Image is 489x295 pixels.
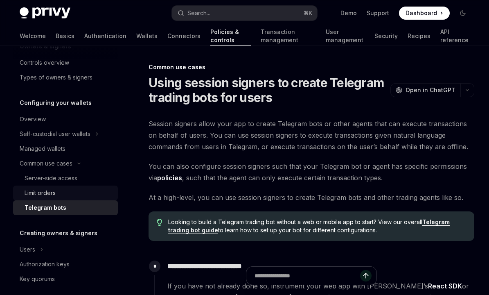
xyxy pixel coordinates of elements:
[167,26,201,46] a: Connectors
[13,242,118,257] button: Toggle Users section
[20,144,65,154] div: Managed wallets
[25,173,77,183] div: Server-side access
[367,9,389,17] a: Support
[56,26,74,46] a: Basics
[340,9,357,17] a: Demo
[13,272,118,286] a: Key quorums
[20,26,46,46] a: Welcome
[20,274,55,284] div: Key quorums
[304,10,312,16] span: ⌘ K
[20,245,35,254] div: Users
[13,200,118,215] a: Telegram bots
[20,7,70,19] img: dark logo
[20,228,97,238] h5: Creating owners & signers
[408,26,430,46] a: Recipes
[13,127,118,141] button: Toggle Self-custodial user wallets section
[168,218,466,234] span: Looking to build a Telegram trading bot without a web or mobile app to start? View our overall to...
[172,6,318,20] button: Open search
[13,186,118,200] a: Limit orders
[13,171,118,186] a: Server-side access
[13,156,118,171] button: Toggle Common use cases section
[360,270,372,281] button: Send message
[136,26,158,46] a: Wallets
[20,73,92,82] div: Types of owners & signers
[13,257,118,272] a: Authorization keys
[20,129,90,139] div: Self-custodial user wallets
[13,141,118,156] a: Managed wallets
[399,7,450,20] a: Dashboard
[157,174,182,182] a: policies
[326,26,365,46] a: User management
[406,9,437,17] span: Dashboard
[84,26,126,46] a: Authentication
[149,161,474,184] span: You can also configure session signers such that your Telegram bot or agent has specific permissi...
[440,26,469,46] a: API reference
[255,267,360,285] input: Ask a question...
[149,75,387,105] h1: Using session signers to create Telegram trading bots for users
[374,26,398,46] a: Security
[25,203,66,213] div: Telegram bots
[210,26,251,46] a: Policies & controls
[25,188,56,198] div: Limit orders
[157,219,162,226] svg: Tip
[456,7,469,20] button: Toggle dark mode
[13,112,118,127] a: Overview
[20,98,92,108] h5: Configuring your wallets
[20,159,72,168] div: Common use cases
[187,8,210,18] div: Search...
[390,83,460,97] button: Open in ChatGPT
[406,86,455,94] span: Open in ChatGPT
[20,259,70,269] div: Authorization keys
[149,192,474,203] span: At a high-level, you can use session signers to create Telegram bots and other trading agents lik...
[20,58,69,68] div: Controls overview
[13,70,118,85] a: Types of owners & signers
[20,114,46,124] div: Overview
[149,63,474,71] div: Common use cases
[149,118,474,152] span: Session signers allow your app to create Telegram bots or other agents that can execute transacti...
[261,26,315,46] a: Transaction management
[13,55,118,70] a: Controls overview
